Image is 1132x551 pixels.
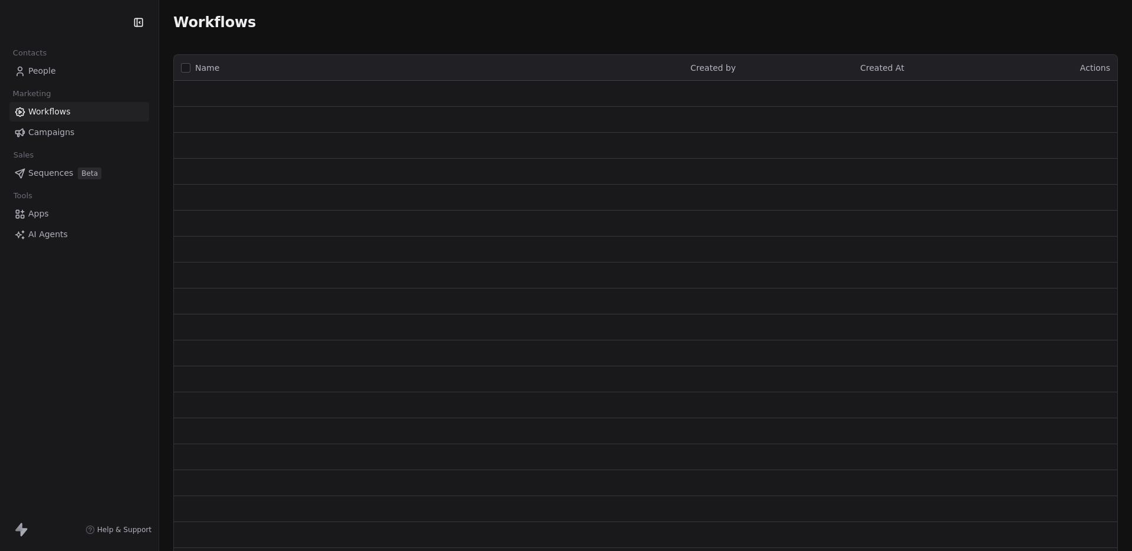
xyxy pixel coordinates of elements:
span: Contacts [8,44,52,62]
span: Sales [8,146,39,164]
span: People [28,65,56,77]
a: SequencesBeta [9,163,149,183]
span: Help & Support [97,525,152,534]
span: Campaigns [28,126,74,139]
span: Sequences [28,167,73,179]
span: Actions [1080,63,1110,73]
a: Help & Support [85,525,152,534]
a: Apps [9,204,149,224]
span: Tools [8,187,37,205]
span: Beta [78,168,101,179]
span: Name [195,62,219,74]
span: Apps [28,208,49,220]
a: People [9,61,149,81]
a: AI Agents [9,225,149,244]
a: Campaigns [9,123,149,142]
a: Workflows [9,102,149,122]
span: Marketing [8,85,56,103]
span: Workflows [173,14,256,31]
span: Created At [860,63,904,73]
span: Created by [690,63,736,73]
span: AI Agents [28,228,68,241]
span: Workflows [28,106,71,118]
